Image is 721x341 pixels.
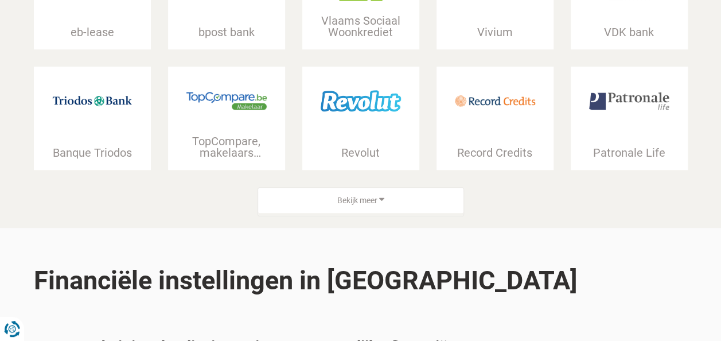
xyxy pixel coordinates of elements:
[571,67,688,170] a: Patronale Life Patronale Life
[186,92,267,110] img: TopCompare, makelaars partner voor jouw krediet
[302,67,419,170] a: Revolut Revolut
[34,147,151,158] div: Banque Triodos
[34,239,688,321] h2: Financiële instellingen in [GEOGRAPHIC_DATA]
[168,67,285,170] a: TopCompare, makelaars partner voor jouw krediet TopCompare, makelaars partner voor [PERSON_NAME]
[455,81,535,121] img: Record Credits
[321,90,401,112] img: Revolut
[168,26,285,38] div: bpost bank
[589,81,669,121] img: Patronale Life
[302,147,419,158] div: Revolut
[34,67,151,170] a: Banque Triodos Banque Triodos
[437,26,554,38] div: Vivium
[437,67,554,170] a: Record Credits Record Credits
[258,187,464,217] button: Bekijk meer
[437,147,554,158] div: Record Credits
[34,26,151,38] div: eb-lease
[302,15,419,38] div: Vlaams Sociaal Woonkrediet
[52,81,132,121] img: Banque Triodos
[571,26,688,38] div: VDK bank
[337,195,377,207] span: Bekijk meer
[571,147,688,158] div: Patronale Life
[168,135,285,158] div: TopCompare, makelaars partner voor [PERSON_NAME]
